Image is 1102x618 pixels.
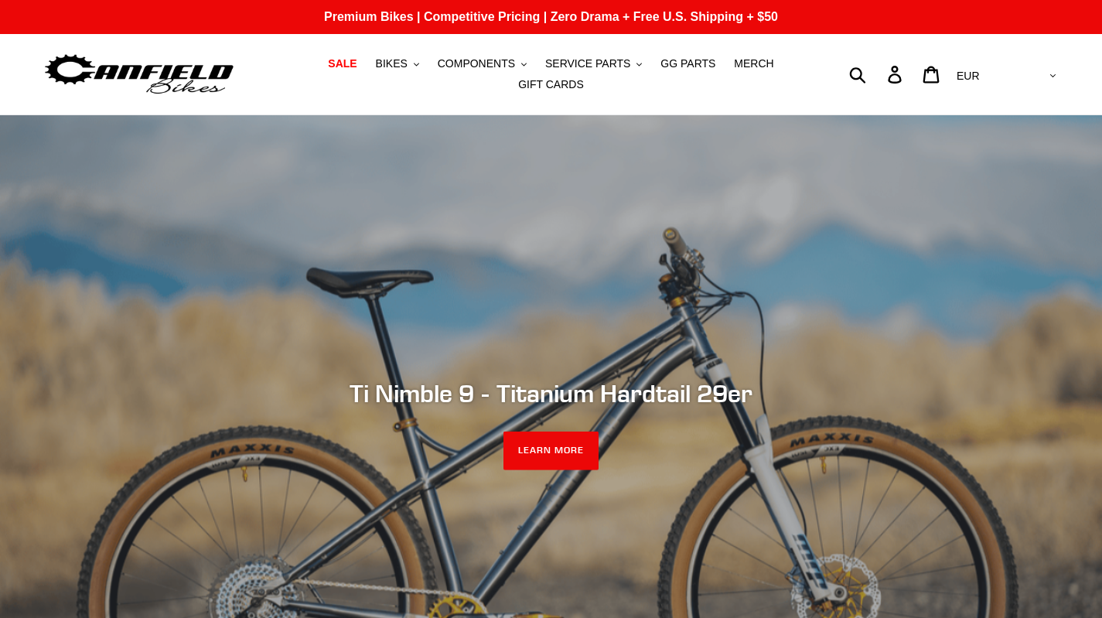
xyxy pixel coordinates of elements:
[503,432,599,470] a: LEARN MORE
[518,78,584,91] span: GIFT CARDS
[734,57,773,70] span: MERCH
[43,50,236,99] img: Canfield Bikes
[438,57,515,70] span: COMPONENTS
[328,57,357,70] span: SALE
[510,74,592,95] a: GIFT CARDS
[653,53,723,74] a: GG PARTS
[858,57,897,91] input: Search
[368,53,427,74] button: BIKES
[430,53,534,74] button: COMPONENTS
[726,53,781,74] a: MERCH
[320,53,364,74] a: SALE
[660,57,715,70] span: GG PARTS
[376,57,408,70] span: BIKES
[545,57,630,70] span: SERVICE PARTS
[537,53,650,74] button: SERVICE PARTS
[130,378,973,408] h2: Ti Nimble 9 - Titanium Hardtail 29er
